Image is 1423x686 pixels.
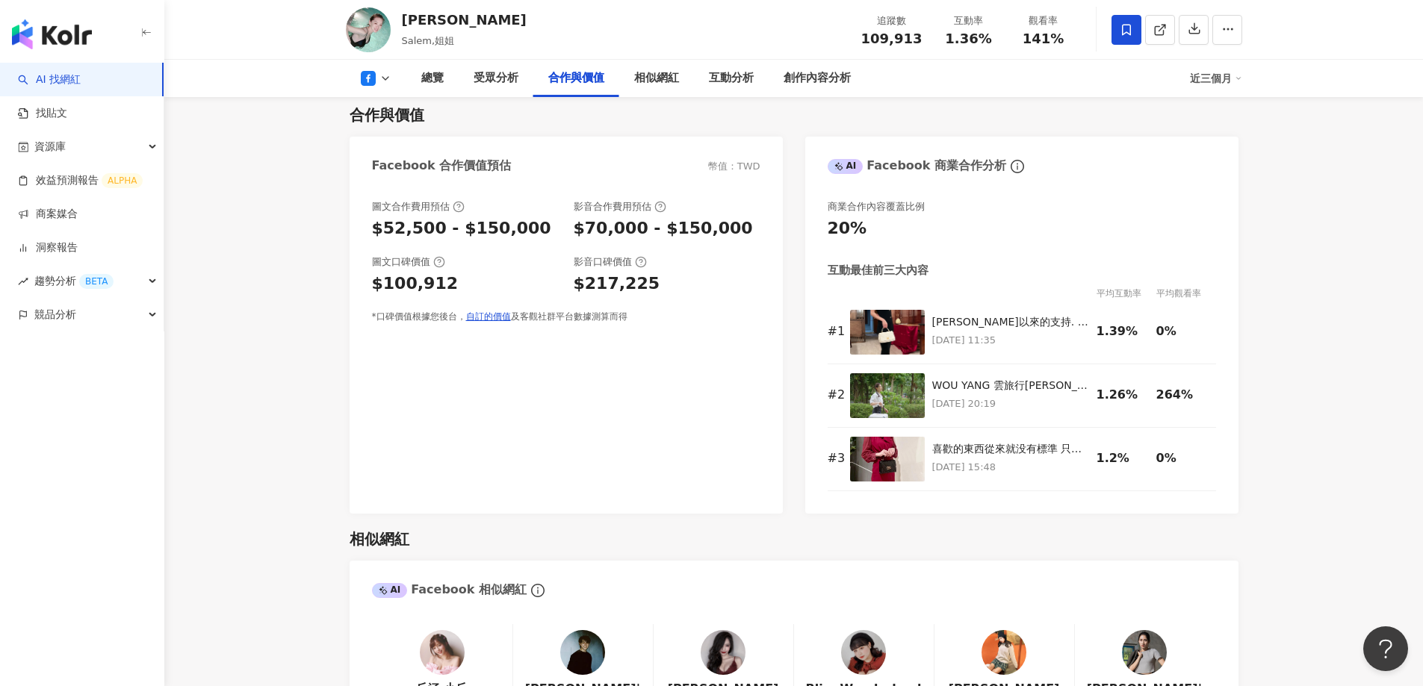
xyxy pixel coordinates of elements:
[982,630,1026,675] img: KOL Avatar
[1156,286,1216,301] div: 平均觀看率
[841,630,886,681] a: KOL Avatar
[932,332,1089,349] p: [DATE] 11:35
[1097,323,1149,340] div: 1.39%
[79,274,114,289] div: BETA
[34,298,76,331] span: 競品分析
[709,69,754,87] div: 互動分析
[1097,450,1149,467] div: 1.2%
[701,630,745,681] a: KOL Avatar
[1122,630,1167,681] a: KOL Avatar
[574,200,666,213] div: 影音合作費用預估
[574,272,660,296] div: $217,225
[945,31,991,46] span: 1.36%
[850,437,925,481] img: 喜歡的東西從來就没有標準 只因那一秒入了你的眼 便是適合有你的 #長公主 #陳曉慧 #好運來 #飾品 #包包 #女人女孩永遠都愛 Lucy's #每副耳環我都私心超愛 ROBINMAY #包包材...
[18,240,78,255] a: 洞察報告
[828,158,1007,174] div: Facebook 商業合作分析
[940,13,997,28] div: 互動率
[1015,13,1072,28] div: 觀看率
[402,35,455,46] span: Salem,姐姐
[372,583,408,598] div: AI
[560,630,605,681] a: KOL Avatar
[346,7,391,52] img: KOL Avatar
[1008,158,1026,175] span: info-circle
[841,630,886,675] img: KOL Avatar
[828,450,843,467] div: # 3
[828,323,843,340] div: # 1
[932,442,1089,457] div: 喜歡的東西從來就没有標準 只因那一秒入了你的眼 便是適合有你的 #長公主 #[PERSON_NAME]#好運來 #飾品 #包包 #女人女孩永遠都愛 [PERSON_NAME] #每副耳環我都私心...
[850,310,925,355] img: 謝謝RM一直以來的支持. 不管什麼角色. 總是有適合的包款可以讓我隨心自由搭配. 質感我相信大家都知道的. 不管在金屬元素或是皮革上. 都是超精細的. 包款的設計跟顏色. 更是讓所有男生女生都愛...
[474,69,518,87] div: 受眾分析
[420,630,465,681] a: KOL Avatar
[18,276,28,287] span: rise
[421,69,444,87] div: 總覽
[34,130,66,163] span: 資源庫
[372,158,512,174] div: Facebook 合作價值預估
[828,387,843,403] div: # 2
[372,255,445,269] div: 圖文口碑價值
[861,13,923,28] div: 追蹤數
[466,311,511,322] a: 自訂的價值
[18,106,67,121] a: 找貼文
[1363,626,1408,671] iframe: Help Scout Beacon - Open
[850,373,925,418] img: WOU YANG 雲旅行李箱，真的扛得住！ 🔗 https://wouyang.com.tw/cloudcase/賴芊合 👀 女明星的體重能信嗎？ 👉 不重要，她的行李箱扛不扛得住才重要！ 🔗 ...
[1023,31,1064,46] span: 141%
[861,31,923,46] span: 109,913
[1156,323,1209,340] div: 0%
[932,396,1089,412] p: [DATE] 20:19
[402,10,527,29] div: [PERSON_NAME]
[34,264,114,298] span: 趨勢分析
[18,207,78,222] a: 商案媒合
[12,19,92,49] img: logo
[784,69,851,87] div: 創作內容分析
[1156,450,1209,467] div: 0%
[372,272,459,296] div: $100,912
[350,105,424,125] div: 合作與價值
[701,630,745,675] img: KOL Avatar
[1097,286,1156,301] div: 平均互動率
[708,160,760,173] div: 幣值：TWD
[560,630,605,675] img: KOL Avatar
[828,159,864,174] div: AI
[574,255,647,269] div: 影音口碑價值
[982,630,1026,681] a: KOL Avatar
[18,173,143,188] a: 效益預測報告ALPHA
[529,581,547,599] span: info-circle
[372,217,551,240] div: $52,500 - $150,000
[1156,387,1209,403] div: 264%
[634,69,679,87] div: 相似網紅
[372,311,760,323] div: *口碑價值根據您後台， 及客觀社群平台數據測算而得
[420,630,465,675] img: KOL Avatar
[548,69,604,87] div: 合作與價值
[1190,66,1242,90] div: 近三個月
[1097,387,1149,403] div: 1.26%
[18,72,81,87] a: searchAI 找網紅
[828,263,928,278] div: 互動最佳前三大內容
[932,378,1089,393] div: WOU YANG 雲旅行[PERSON_NAME]，真的扛得住！ 🔗 [URL][DOMAIN_NAME][PERSON_NAME] 👀 女明星的體重能信嗎？ 👉 不重要，她的行李箱扛不扛得住才...
[932,459,1089,475] p: [DATE] 15:48
[932,315,1089,330] div: [PERSON_NAME]以來的支持. 不管什麼角色. 總是有適合的包款可以讓我隨心自由搭配. 質感我相信大家都知道的. 不管在金屬元素或是皮革上. 都是超精細的. 包款的設計跟顏色. 更是讓所...
[372,200,465,213] div: 圖文合作費用預估
[372,581,527,598] div: Facebook 相似網紅
[828,200,925,213] div: 商業合作內容覆蓋比例
[350,528,409,549] div: 相似網紅
[828,217,867,240] div: 20%
[574,217,753,240] div: $70,000 - $150,000
[1122,630,1167,675] img: KOL Avatar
